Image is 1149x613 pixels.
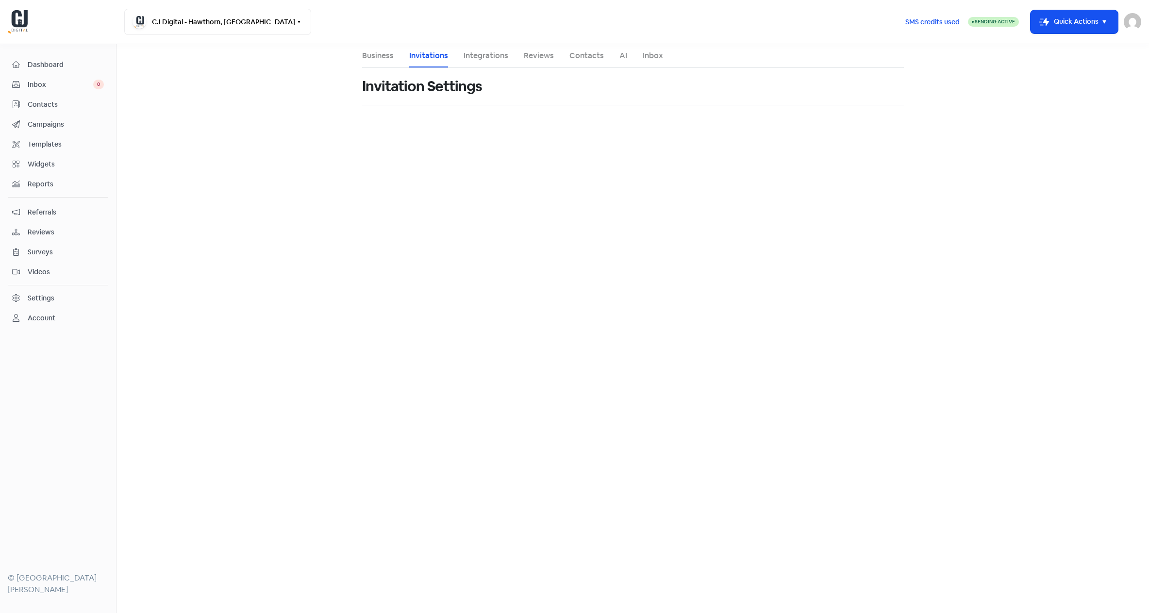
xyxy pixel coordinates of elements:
[569,50,604,62] a: Contacts
[1124,13,1141,31] img: User
[8,263,108,281] a: Videos
[905,17,960,27] span: SMS credits used
[28,159,104,169] span: Widgets
[8,223,108,241] a: Reviews
[464,50,508,62] a: Integrations
[28,267,104,277] span: Videos
[28,207,104,217] span: Referrals
[8,309,108,327] a: Account
[1031,10,1118,33] button: Quick Actions
[28,293,54,303] div: Settings
[8,175,108,193] a: Reports
[28,227,104,237] span: Reviews
[8,203,108,221] a: Referrals
[362,71,483,102] h1: Invitation Settings
[8,56,108,74] a: Dashboard
[8,572,108,596] div: © [GEOGRAPHIC_DATA][PERSON_NAME]
[619,50,627,62] a: AI
[8,135,108,153] a: Templates
[362,50,394,62] a: Business
[524,50,554,62] a: Reviews
[28,139,104,149] span: Templates
[28,247,104,257] span: Surveys
[28,80,93,90] span: Inbox
[8,96,108,114] a: Contacts
[968,16,1019,28] a: Sending Active
[124,9,311,35] button: CJ Digital - Hawthorn, [GEOGRAPHIC_DATA]
[8,289,108,307] a: Settings
[409,50,448,62] a: Invitations
[8,243,108,261] a: Surveys
[897,16,968,26] a: SMS credits used
[28,179,104,189] span: Reports
[28,99,104,110] span: Contacts
[28,119,104,130] span: Campaigns
[643,50,663,62] a: Inbox
[28,313,55,323] div: Account
[8,76,108,94] a: Inbox 0
[8,155,108,173] a: Widgets
[975,18,1015,25] span: Sending Active
[8,116,108,133] a: Campaigns
[28,60,104,70] span: Dashboard
[93,80,104,89] span: 0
